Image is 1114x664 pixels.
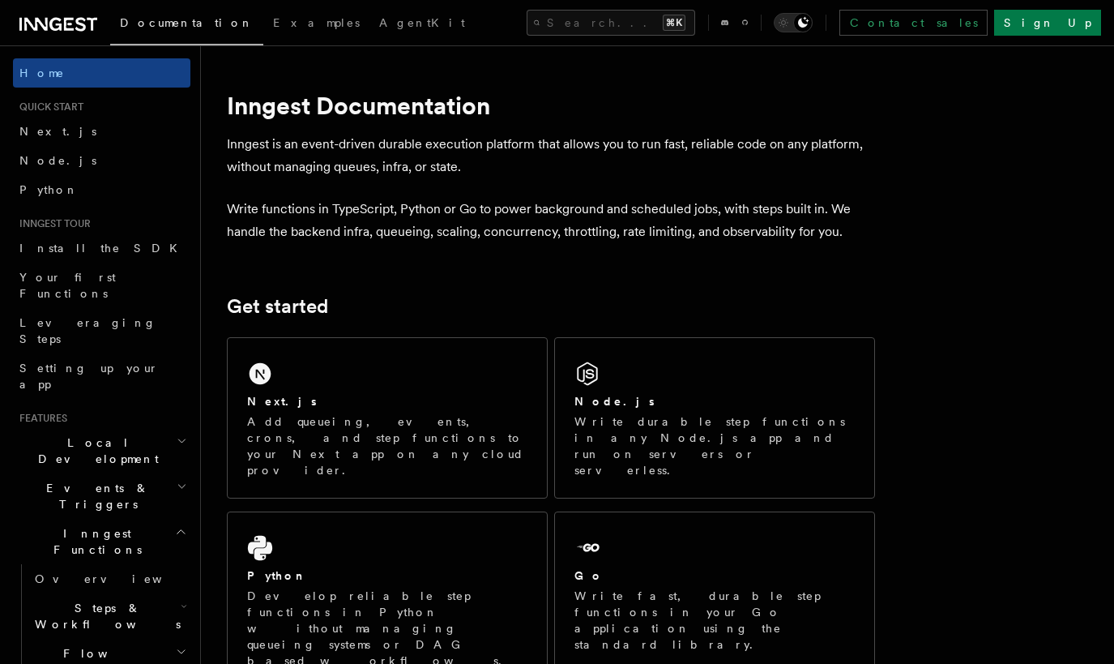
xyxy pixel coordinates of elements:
[994,10,1101,36] a: Sign Up
[379,16,465,29] span: AgentKit
[527,10,695,36] button: Search...⌘K
[13,428,190,473] button: Local Development
[273,16,360,29] span: Examples
[13,58,190,88] a: Home
[35,572,202,585] span: Overview
[13,435,177,467] span: Local Development
[19,362,159,391] span: Setting up your app
[19,65,65,81] span: Home
[227,91,875,120] h1: Inngest Documentation
[247,413,527,478] p: Add queueing, events, crons, and step functions to your Next app on any cloud provider.
[574,393,655,409] h2: Node.js
[28,564,190,593] a: Overview
[28,593,190,639] button: Steps & Workflows
[13,117,190,146] a: Next.js
[574,588,855,653] p: Write fast, durable step functions in your Go application using the standard library.
[663,15,685,31] kbd: ⌘K
[13,308,190,353] a: Leveraging Steps
[19,316,156,345] span: Leveraging Steps
[13,473,190,519] button: Events & Triggers
[120,16,254,29] span: Documentation
[19,183,79,196] span: Python
[774,13,813,32] button: Toggle dark mode
[247,393,317,409] h2: Next.js
[13,263,190,308] a: Your first Functions
[574,568,604,584] h2: Go
[839,10,988,36] a: Contact sales
[19,271,116,300] span: Your first Functions
[263,5,369,44] a: Examples
[13,353,190,399] a: Setting up your app
[13,519,190,564] button: Inngest Functions
[19,125,96,138] span: Next.js
[227,337,548,499] a: Next.jsAdd queueing, events, crons, and step functions to your Next app on any cloud provider.
[247,568,307,584] h2: Python
[13,412,67,425] span: Features
[13,146,190,175] a: Node.js
[13,175,190,204] a: Python
[19,242,187,255] span: Install the SDK
[13,233,190,263] a: Install the SDK
[574,413,855,478] p: Write durable step functions in any Node.js app and run on servers or serverless.
[13,480,177,512] span: Events & Triggers
[227,295,328,318] a: Get started
[19,154,96,167] span: Node.js
[554,337,875,499] a: Node.jsWrite durable step functions in any Node.js app and run on servers or serverless.
[227,198,875,243] p: Write functions in TypeScript, Python or Go to power background and scheduled jobs, with steps bu...
[13,525,175,558] span: Inngest Functions
[13,217,91,230] span: Inngest tour
[110,5,263,45] a: Documentation
[369,5,475,44] a: AgentKit
[13,101,83,114] span: Quick start
[28,600,181,632] span: Steps & Workflows
[227,133,875,178] p: Inngest is an event-driven durable execution platform that allows you to run fast, reliable code ...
